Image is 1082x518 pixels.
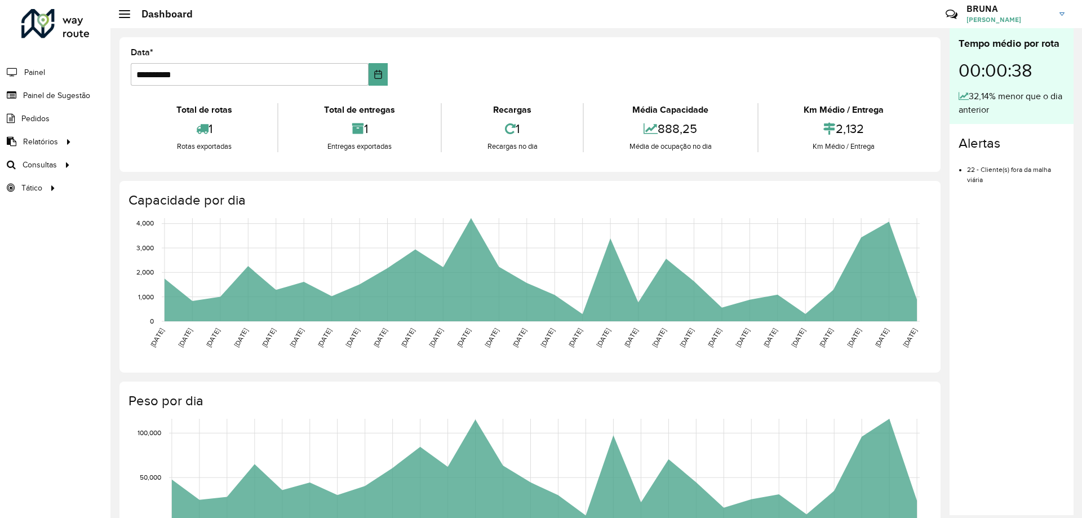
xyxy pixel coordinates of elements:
text: 100,000 [138,430,161,437]
text: [DATE] [734,327,751,348]
text: [DATE] [455,327,472,348]
text: [DATE] [567,327,583,348]
text: [DATE] [846,327,862,348]
text: [DATE] [205,327,221,348]
div: 00:00:38 [959,51,1065,90]
text: [DATE] [484,327,500,348]
h3: BRUNA [966,3,1051,14]
div: Total de rotas [134,103,274,117]
span: Consultas [23,159,57,171]
text: [DATE] [149,327,165,348]
text: 50,000 [140,473,161,481]
div: 1 [281,117,437,141]
div: 1 [134,117,274,141]
button: Choose Date [369,63,388,86]
text: [DATE] [316,327,332,348]
span: Painel [24,67,45,78]
text: [DATE] [400,327,416,348]
text: [DATE] [650,327,667,348]
text: [DATE] [595,327,611,348]
h4: Peso por dia [128,393,929,409]
text: 2,000 [136,268,154,276]
text: 4,000 [136,220,154,227]
span: Painel de Sugestão [23,90,90,101]
text: [DATE] [233,327,249,348]
text: [DATE] [539,327,556,348]
div: 2,132 [761,117,926,141]
div: Recargas [445,103,580,117]
div: Rotas exportadas [134,141,274,152]
text: [DATE] [873,327,890,348]
text: [DATE] [511,327,527,348]
div: Km Médio / Entrega [761,141,926,152]
text: [DATE] [177,327,193,348]
span: Relatórios [23,136,58,148]
h4: Capacidade por dia [128,192,929,209]
div: Km Médio / Entrega [761,103,926,117]
div: Média Capacidade [587,103,754,117]
text: [DATE] [790,327,806,348]
div: Tempo médio por rota [959,36,1065,51]
span: Pedidos [21,113,50,125]
span: [PERSON_NAME] [966,15,1051,25]
div: Recargas no dia [445,141,580,152]
div: 1 [445,117,580,141]
div: 888,25 [587,117,754,141]
a: Contato Rápido [939,2,964,26]
text: [DATE] [289,327,305,348]
div: Entregas exportadas [281,141,437,152]
text: 3,000 [136,244,154,251]
text: [DATE] [344,327,361,348]
text: [DATE] [260,327,277,348]
text: [DATE] [372,327,388,348]
li: 22 - Cliente(s) fora da malha viária [967,156,1065,185]
h2: Dashboard [130,8,193,20]
div: Total de entregas [281,103,437,117]
text: 0 [150,317,154,325]
text: [DATE] [679,327,695,348]
span: Tático [21,182,42,194]
label: Data [131,46,153,59]
text: [DATE] [818,327,834,348]
text: 1,000 [138,293,154,300]
text: [DATE] [762,327,778,348]
h4: Alertas [959,135,1065,152]
text: [DATE] [706,327,722,348]
div: 32,14% menor que o dia anterior [959,90,1065,117]
text: [DATE] [902,327,918,348]
div: Média de ocupação no dia [587,141,754,152]
text: [DATE] [623,327,639,348]
text: [DATE] [428,327,444,348]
